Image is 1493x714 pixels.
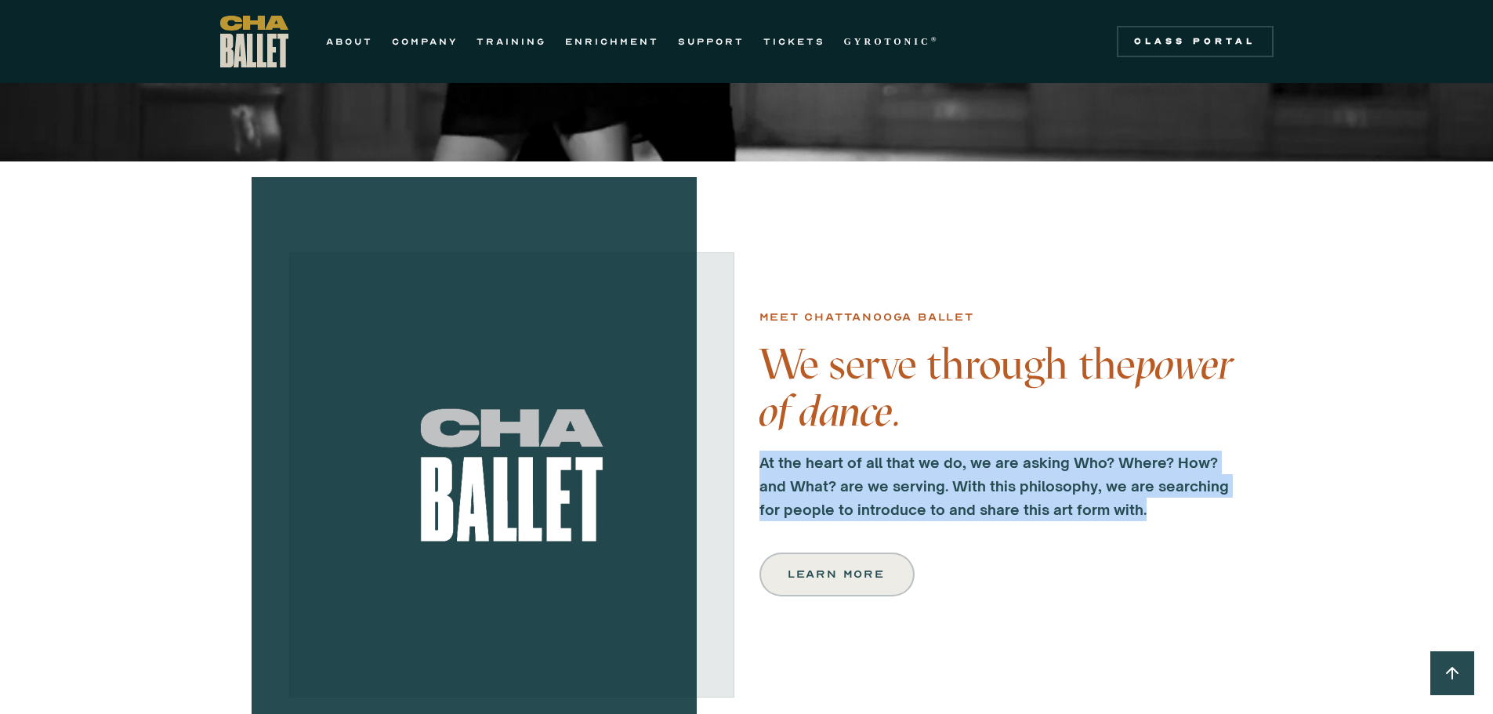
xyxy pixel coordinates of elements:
h4: We serve through the [759,341,1242,435]
a: TICKETS [763,32,825,51]
sup: ® [931,35,940,43]
div: Meet chattanooga ballet [759,308,974,327]
a: GYROTONIC® [844,32,940,51]
a: SUPPORT [678,32,745,51]
div: Class Portal [1126,35,1264,48]
div: carousel [289,252,734,707]
a: TRAINING [477,32,546,51]
a: COMPANY [392,32,458,51]
a: ABOUT [326,32,373,51]
strong: At the heart of all that we do, we are asking Who? Where? How? and What? are we serving. With thi... [759,454,1229,518]
em: power of dance. [759,339,1233,437]
div: Learn more [789,565,885,584]
a: ENRICHMENT [565,32,659,51]
a: Learn more [759,553,915,596]
a: home [220,16,288,67]
a: Class Portal [1117,26,1274,57]
strong: GYROTONIC [844,36,931,47]
div: 1 of 4 [289,252,734,707]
